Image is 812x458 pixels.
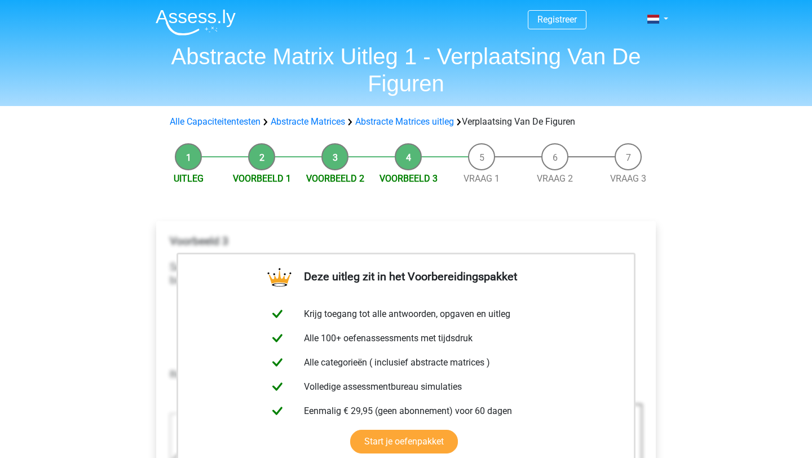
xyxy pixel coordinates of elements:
[233,173,291,184] a: Voorbeeld 1
[170,235,642,287] h4: Soms moet er iets meer gedacht worden om de oplossing te vinden. Denk hierbij bijvoorbeeld aan:
[170,235,228,248] b: Voorbeeld 3
[537,173,573,184] a: Vraag 2
[537,14,577,25] a: Registreer
[355,116,454,127] a: Abstracte Matrices uitleg
[464,173,500,184] a: Vraag 1
[147,43,665,97] h1: Abstracte Matrix Uitleg 1 - Verplaatsing Van De Figuren
[165,115,647,129] div: Verplaatsing Van De Figuren
[350,430,458,453] a: Start je oefenpakket
[379,173,438,184] a: Voorbeeld 3
[306,173,364,184] a: Voorbeeld 2
[156,9,236,36] img: Assessly
[170,116,261,127] a: Alle Capaciteitentesten
[170,354,642,395] p: Bijvoorbeeld:
[610,173,646,184] a: Vraag 3
[271,116,345,127] a: Abstracte Matrices
[174,173,204,184] a: Uitleg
